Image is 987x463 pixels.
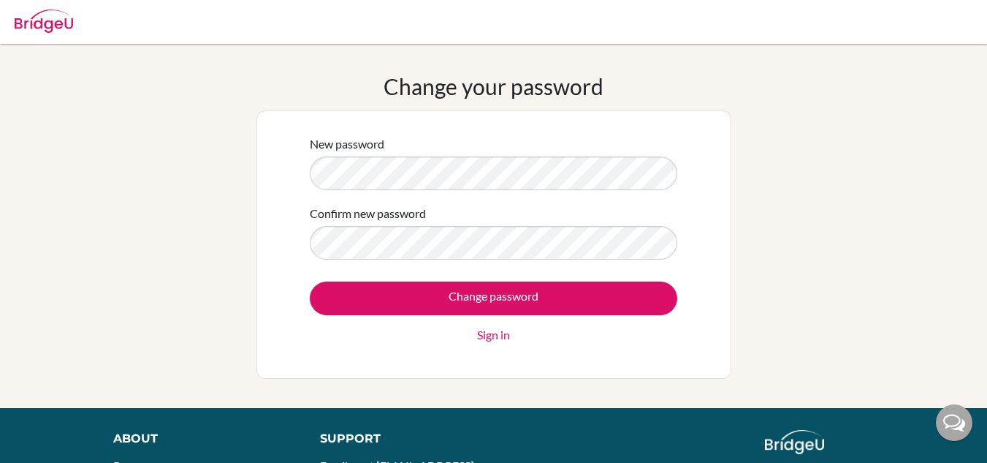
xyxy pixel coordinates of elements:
img: Bridge-U [15,10,73,33]
div: Support [320,430,479,448]
input: Change password [310,282,677,315]
label: New password [310,135,384,153]
div: About [113,430,287,448]
a: Sign in [477,326,510,344]
label: Confirm new password [310,205,426,222]
h1: Change your password [384,73,603,99]
img: logo_white@2x-f4f0deed5e89b7ecb1c2cc34c3e3d731f90f0f143d5ea2071677605dd97b5244.png [765,430,824,454]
